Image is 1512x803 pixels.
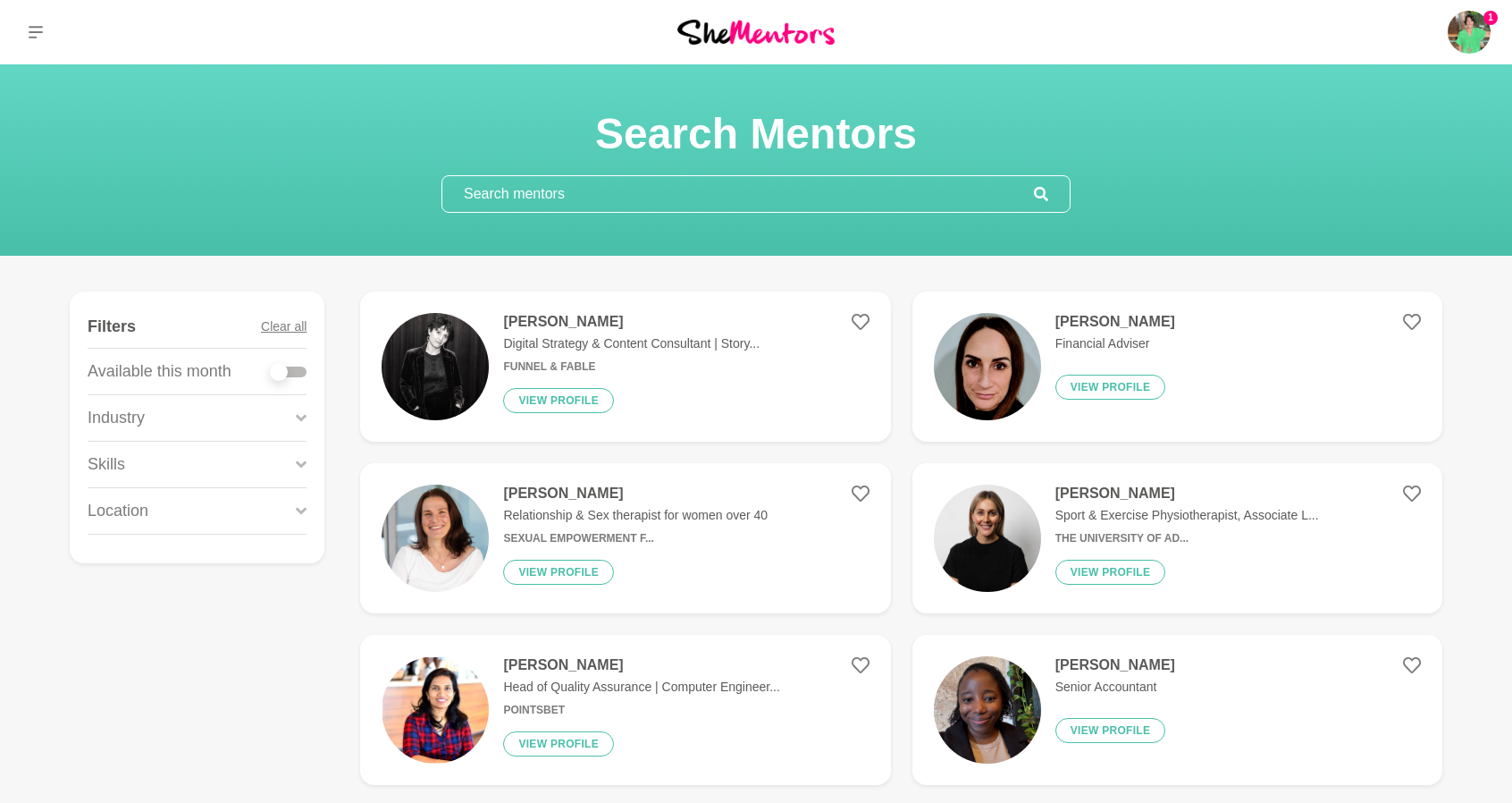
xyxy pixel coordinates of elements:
button: Clear all [261,306,307,348]
img: 1044fa7e6122d2a8171cf257dcb819e56f039831-1170x656.jpg [382,313,489,420]
p: Sport & Exercise Physiotherapist, Associate L... [1055,506,1319,525]
img: 523c368aa158c4209afe732df04685bb05a795a5-1125x1128.jpg [934,485,1041,592]
p: Relationship & Sex therapist for women over 40 [503,506,768,525]
p: Location [88,499,148,523]
h4: [PERSON_NAME] [503,313,760,331]
p: Head of Quality Assurance | Computer Engineer... [503,678,779,697]
a: Therese Goggin1 [1448,11,1491,54]
h4: [PERSON_NAME] [503,485,768,503]
button: View profile [1055,375,1166,400]
img: d6e4e6fb47c6b0833f5b2b80120bcf2f287bc3aa-2570x2447.jpg [382,485,489,592]
p: Industry [88,406,145,430]
a: [PERSON_NAME]Head of Quality Assurance | Computer Engineer...PointsBetView profile [360,635,890,785]
p: Available this month [88,359,231,384]
a: [PERSON_NAME]Senior AccountantView profile [912,635,1442,785]
button: View profile [1055,718,1166,743]
h6: Funnel & Fable [503,360,760,374]
h6: Sexual Empowerment f... [503,532,768,545]
button: View profile [503,560,614,585]
p: Financial Adviser [1055,334,1175,353]
img: She Mentors Logo [677,20,835,44]
h1: Search Mentors [441,107,1071,161]
img: Therese Goggin [1448,11,1491,54]
button: View profile [503,388,614,413]
h6: The University of Ad... [1055,532,1319,545]
span: 1 [1483,11,1498,25]
img: 54410d91cae438123b608ef54d3da42d18b8f0e6-2316x3088.jpg [934,656,1041,764]
img: 59f335efb65c6b3f8f0c6c54719329a70c1332df-242x243.png [382,656,489,764]
p: Senior Accountant [1055,678,1175,697]
p: Digital Strategy & Content Consultant | Story... [503,334,760,353]
h4: [PERSON_NAME] [503,656,779,674]
h6: PointsBet [503,704,779,717]
img: 2462cd17f0db61ae0eaf7f297afa55aeb6b07152-1255x1348.jpg [934,313,1041,420]
a: [PERSON_NAME]Relationship & Sex therapist for women over 40Sexual Empowerment f...View profile [360,463,890,613]
h4: [PERSON_NAME] [1055,313,1175,331]
h4: [PERSON_NAME] [1055,485,1319,503]
p: Skills [88,452,125,477]
a: [PERSON_NAME]Digital Strategy & Content Consultant | Story...Funnel & FableView profile [360,292,890,442]
h4: Filters [88,317,136,337]
button: View profile [1055,560,1166,585]
h4: [PERSON_NAME] [1055,656,1175,674]
button: View profile [503,731,614,757]
a: [PERSON_NAME]Financial AdviserView profile [912,292,1442,442]
input: Search mentors [442,176,1034,212]
a: [PERSON_NAME]Sport & Exercise Physiotherapist, Associate L...The University of Ad...View profile [912,463,1442,613]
